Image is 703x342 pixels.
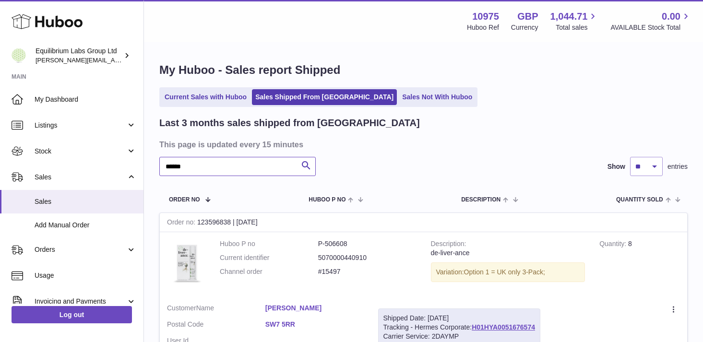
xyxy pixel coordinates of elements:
span: entries [667,162,688,171]
span: Add Manual Order [35,221,136,230]
div: Equilibrium Labs Group Ltd [36,47,122,65]
strong: Order no [167,218,197,228]
span: 1,044.71 [550,10,588,23]
strong: GBP [517,10,538,23]
a: Current Sales with Huboo [161,89,250,105]
dt: Postal Code [167,320,265,331]
dd: 5070000440910 [318,253,417,262]
span: Huboo P no [309,197,346,203]
span: AVAILABLE Stock Total [610,23,691,32]
div: Variation: [431,262,585,282]
span: Invoicing and Payments [35,297,126,306]
span: 0.00 [662,10,680,23]
a: Log out [12,306,132,323]
dd: #15497 [318,267,417,276]
a: Sales Not With Huboo [399,89,476,105]
a: H01HYA0051676574 [472,323,535,331]
dt: Huboo P no [220,239,318,248]
dt: Current identifier [220,253,318,262]
span: Listings [35,121,126,130]
span: Sales [35,197,136,206]
a: 1,044.71 Total sales [550,10,599,32]
label: Show [608,162,625,171]
span: My Dashboard [35,95,136,104]
span: Description [461,197,500,203]
span: [PERSON_NAME][EMAIL_ADDRESS][DOMAIN_NAME] [36,56,192,64]
span: Total sales [556,23,598,32]
a: Sales Shipped From [GEOGRAPHIC_DATA] [252,89,397,105]
strong: Quantity [599,240,628,250]
div: Carrier Service: 2DAYMP [383,332,535,341]
span: Stock [35,147,126,156]
a: [PERSON_NAME] [265,304,364,313]
h3: This page is updated every 15 minutes [159,139,685,150]
span: Customer [167,304,196,312]
div: Shipped Date: [DATE] [383,314,535,323]
strong: Description [431,240,466,250]
span: Sales [35,173,126,182]
div: 123596838 | [DATE] [160,213,687,232]
strong: 10975 [472,10,499,23]
span: Orders [35,245,126,254]
div: Huboo Ref [467,23,499,32]
a: SW7 5RR [265,320,364,329]
h2: Last 3 months sales shipped from [GEOGRAPHIC_DATA] [159,117,420,130]
h1: My Huboo - Sales report Shipped [159,62,688,78]
img: h.woodrow@theliverclinic.com [12,48,26,63]
span: Usage [35,271,136,280]
dd: P-506608 [318,239,417,248]
span: Order No [169,197,200,203]
div: de-liver-ance [431,248,585,258]
span: Quantity Sold [616,197,663,203]
div: Currency [511,23,538,32]
dt: Channel order [220,267,318,276]
span: Option 1 = UK only 3-Pack; [464,268,545,276]
a: 0.00 AVAILABLE Stock Total [610,10,691,32]
img: 3PackDeliverance_Front.jpg [167,239,205,287]
td: 8 [592,232,687,296]
dt: Name [167,304,265,315]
